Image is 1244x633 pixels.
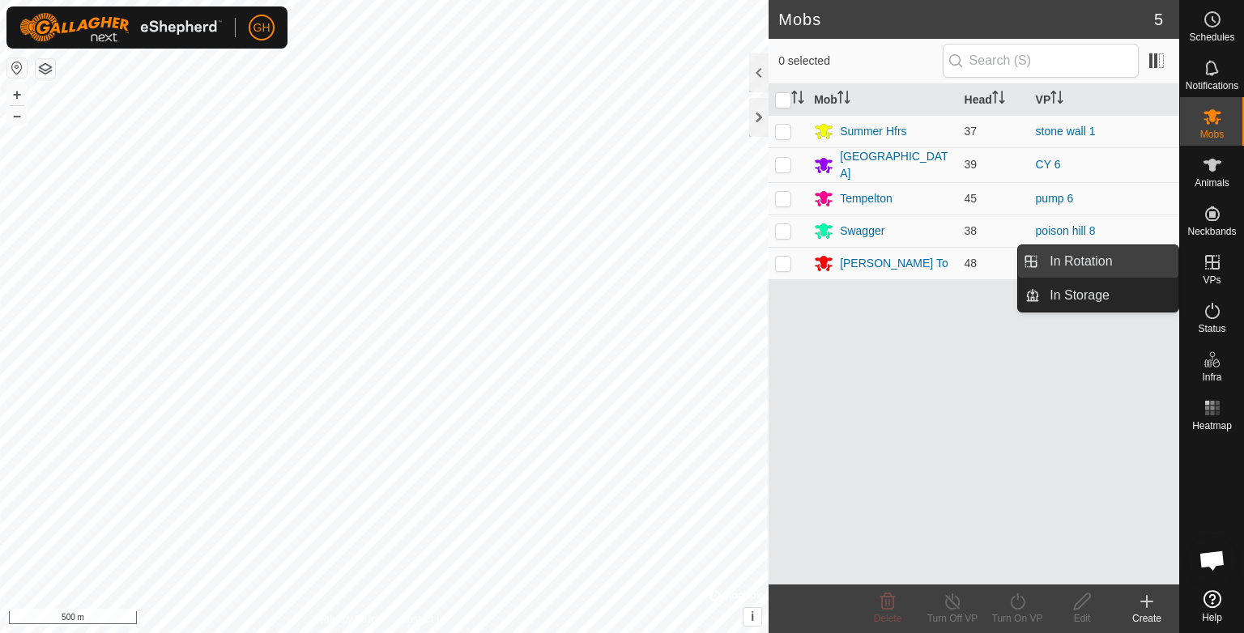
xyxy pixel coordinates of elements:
div: Turn Off VP [920,611,985,626]
li: In Storage [1018,279,1178,312]
button: Map Layers [36,59,55,79]
span: 0 selected [778,53,942,70]
span: 38 [965,224,978,237]
button: – [7,106,27,125]
span: GH [253,19,271,36]
span: 5 [1154,7,1163,32]
a: pump 6 [1036,192,1074,205]
button: i [743,608,761,626]
button: Reset Map [7,58,27,78]
span: Neckbands [1187,227,1236,236]
a: In Rotation [1040,245,1178,278]
span: Mobs [1200,130,1224,139]
span: Schedules [1189,32,1234,42]
span: In Rotation [1050,252,1112,271]
li: In Rotation [1018,245,1178,278]
div: Open chat [1188,536,1237,584]
div: Tempelton [840,190,893,207]
img: Gallagher Logo [19,13,222,42]
div: Edit [1050,611,1114,626]
h2: Mobs [778,10,1154,29]
span: 45 [965,192,978,205]
span: Infra [1202,372,1221,382]
span: i [751,610,754,623]
th: Mob [807,84,957,116]
div: [GEOGRAPHIC_DATA] [840,148,951,182]
p-sorticon: Activate to sort [992,93,1005,106]
span: 37 [965,125,978,138]
a: Help [1180,584,1244,629]
a: Privacy Policy [321,612,381,627]
span: 39 [965,158,978,171]
a: Contact Us [400,612,448,627]
th: Head [958,84,1029,116]
a: poison hill 8 [1036,224,1096,237]
span: Help [1202,613,1222,622]
span: VPs [1203,275,1221,285]
button: + [7,85,27,104]
a: stone wall 1 [1036,125,1096,138]
p-sorticon: Activate to sort [791,93,804,106]
span: Delete [874,613,902,624]
span: Notifications [1186,81,1238,91]
div: Summer Hfrs [840,123,906,140]
span: Status [1198,324,1225,333]
span: Animals [1195,178,1229,188]
p-sorticon: Activate to sort [837,93,850,106]
input: Search (S) [943,44,1139,78]
th: VP [1029,84,1179,116]
span: In Storage [1050,286,1110,305]
div: Create [1114,611,1179,626]
a: CY 6 [1036,158,1061,171]
span: 48 [965,257,978,270]
div: Turn On VP [985,611,1050,626]
div: Swagger [840,223,884,240]
p-sorticon: Activate to sort [1050,93,1063,106]
div: [PERSON_NAME] To [840,255,948,272]
span: Heatmap [1192,421,1232,431]
a: In Storage [1040,279,1178,312]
